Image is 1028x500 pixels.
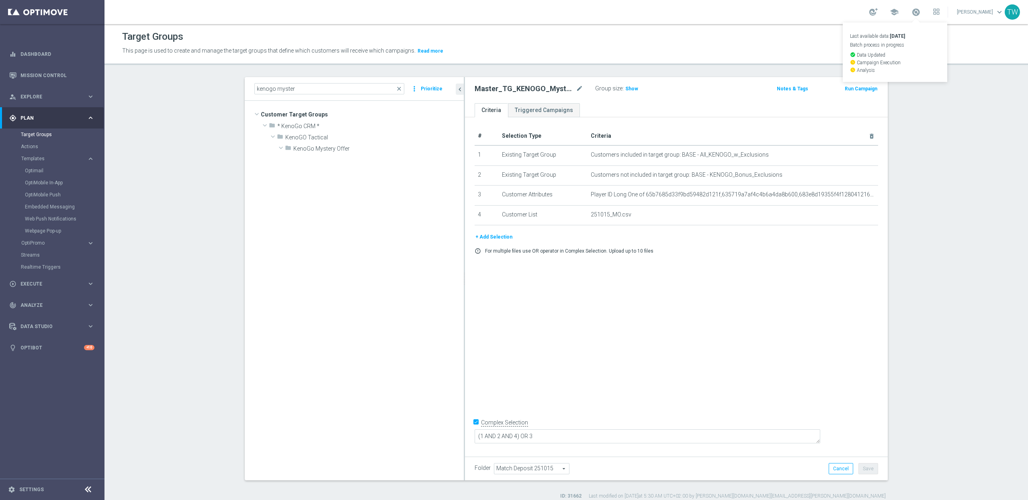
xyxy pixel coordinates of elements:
[21,241,79,245] span: OptiPromo
[21,252,84,258] a: Streams
[995,8,1004,16] span: keyboard_arrow_down
[589,493,886,500] label: Last modified on [DATE] at 5:30 AM UTC+02:00 by [PERSON_NAME][DOMAIN_NAME][EMAIL_ADDRESS][PERSON_...
[475,248,481,254] i: error_outline
[9,115,95,121] button: gps_fixed Plan keyboard_arrow_right
[9,281,95,287] button: play_circle_outline Execute keyboard_arrow_right
[475,103,508,117] a: Criteria
[475,205,499,225] td: 4
[20,282,87,286] span: Execute
[25,228,84,234] a: Webpage Pop-up
[417,47,444,55] button: Read more
[9,344,16,351] i: lightbulb
[844,84,878,93] button: Run Campaign
[625,86,638,92] span: Show
[87,114,94,122] i: keyboard_arrow_right
[850,67,940,73] p: Analysis
[21,156,87,161] div: Templates
[499,127,588,145] th: Selection Type
[850,43,940,47] p: Batch process in progress
[20,65,94,86] a: Mission Control
[87,155,94,163] i: keyboard_arrow_right
[20,43,94,65] a: Dashboard
[20,337,84,358] a: Optibot
[84,345,94,350] div: +10
[850,59,940,65] p: Campaign Execution
[87,301,94,309] i: keyboard_arrow_right
[20,116,87,120] span: Plan
[25,180,84,186] a: OptiMobile In-App
[261,109,464,120] span: Customer Target Groups
[277,123,464,130] span: * KenoGo CRM *
[21,141,104,153] div: Actions
[9,302,87,309] div: Analyze
[21,129,104,141] div: Target Groups
[21,261,104,273] div: Realtime Triggers
[850,59,856,65] i: watch_later
[87,322,94,330] i: keyboard_arrow_right
[868,133,875,139] i: delete_forever
[25,167,84,174] a: Optimail
[20,303,87,308] span: Analyze
[456,84,464,95] button: chevron_left
[481,419,528,427] label: Complex Selection
[485,248,653,254] p: For multiple files use OR operator in Complex Selection. Upload up to 10 files
[21,143,84,150] a: Actions
[9,65,94,86] div: Mission Control
[9,302,95,308] button: track_changes Analyze keyboard_arrow_right
[25,225,104,237] div: Webpage Pop-up
[9,93,16,100] i: person_search
[21,153,104,237] div: Templates
[21,155,95,162] button: Templates keyboard_arrow_right
[21,156,79,161] span: Templates
[499,186,588,206] td: Customer Attributes
[9,51,95,57] button: equalizer Dashboard
[21,240,95,246] div: OptiPromo keyboard_arrow_right
[956,6,1005,18] a: [PERSON_NAME]keyboard_arrow_down
[776,84,809,93] button: Notes & Tags
[21,237,104,249] div: OptiPromo
[25,204,84,210] a: Embedded Messaging
[25,165,104,177] div: Optimail
[87,93,94,100] i: keyboard_arrow_right
[9,72,95,79] div: Mission Control
[9,280,87,288] div: Execute
[9,323,95,330] button: Data Studio keyboard_arrow_right
[25,177,104,189] div: OptiMobile In-App
[420,84,444,94] button: Prioritize
[456,86,464,93] i: chevron_left
[9,345,95,351] button: lightbulb Optibot +10
[21,249,104,261] div: Streams
[475,165,499,186] td: 2
[269,122,275,131] i: folder
[9,337,94,358] div: Optibot
[9,114,87,122] div: Plan
[475,84,574,94] h2: Master_TG_KENOGO_MysteryOfferList_251015
[285,134,464,141] span: KenoGO Tactical
[87,280,94,288] i: keyboard_arrow_right
[850,67,856,73] i: watch_later
[277,133,283,143] i: folder
[396,86,402,92] span: close
[25,213,104,225] div: Web Push Notifications
[595,85,623,92] label: Group size
[21,264,84,270] a: Realtime Triggers
[911,6,921,19] a: Last available data:[DATE] Batch process in progress check_circle Data Updated watch_later Campai...
[475,233,513,241] button: + Add Selection
[20,94,87,99] span: Explore
[475,145,499,165] td: 1
[576,84,583,94] i: mode_edit
[285,145,291,154] i: folder
[25,192,84,198] a: OptiMobile Push
[858,463,878,474] button: Save
[499,165,588,186] td: Existing Target Group
[21,131,84,138] a: Target Groups
[19,487,44,492] a: Settings
[591,211,631,218] span: 251015_MO.csv
[829,463,853,474] button: Cancel
[1005,4,1020,20] div: TW
[499,145,588,165] td: Existing Target Group
[9,323,87,330] div: Data Studio
[499,205,588,225] td: Customer List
